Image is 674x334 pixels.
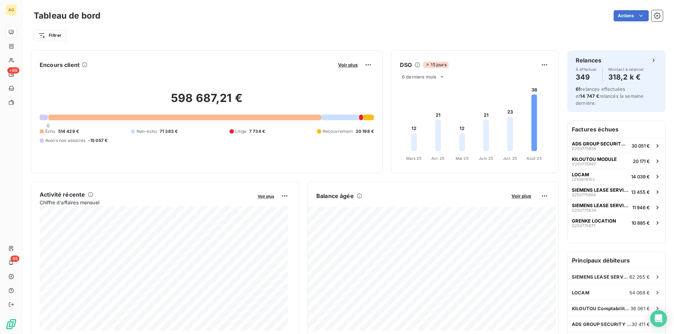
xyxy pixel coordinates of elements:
[650,310,667,327] div: Open Intercom Messenger
[40,199,253,206] span: Chiffre d'affaires mensuel
[258,194,274,199] span: Voir plus
[11,255,19,262] span: 45
[608,67,644,71] span: Montant à relancer
[511,193,531,199] span: Voir plus
[572,156,617,162] span: KILOUTOU MODULE
[576,86,581,92] span: 61
[568,121,665,138] h6: Factures échues
[431,156,444,161] tspan: Avr. 25
[88,137,107,144] span: -15 057 €
[572,208,596,212] span: D250775634
[568,215,665,230] button: GRENKE LOCATIONG25077587710 885 €
[572,290,589,295] span: LOCAM
[576,86,643,106] span: relances effectuées et relancés la semaine dernière.
[45,128,55,135] span: Échu
[632,205,650,210] span: 11 946 €
[34,30,66,41] button: Filtrer
[423,62,448,68] span: 15 jours
[40,61,80,69] h6: Encours client
[572,274,629,280] span: SIEMENS LEASE SERVICES
[568,184,665,199] button: SIEMENS LEASE SERVICESS25077586413 455 €
[629,274,650,280] span: 62 265 €
[629,290,650,295] span: 54 068 €
[572,306,630,311] span: KILOUTOU Comptabilité fournisseur
[503,156,517,161] tspan: Juil. 25
[406,156,422,161] tspan: Mars 25
[34,9,100,22] h3: Tableau de bord
[316,192,354,200] h6: Balance âgée
[572,177,595,182] span: L250876153
[572,146,596,151] span: D250775858
[456,156,469,161] tspan: Mai 25
[576,56,601,64] h6: Relances
[45,137,85,144] span: Avoirs non associés
[58,128,79,135] span: 514 429 €
[568,169,665,184] button: LOCAML25087615314 039 €
[479,156,493,161] tspan: Juin 25
[356,128,374,135] span: 20 198 €
[633,158,650,164] span: 20 171 €
[632,220,650,226] span: 10 885 €
[6,4,17,15] div: AG
[509,193,533,199] button: Voir plus
[338,62,358,68] span: Voir plus
[572,162,596,166] span: V250775897
[630,306,650,311] span: 36 061 €
[7,67,19,74] span: +99
[572,218,616,224] span: GRENKE LOCATION
[6,69,16,80] a: +99
[576,71,597,83] h4: 349
[632,321,650,327] span: 30 411 €
[6,319,17,330] img: Logo LeanPay
[256,193,276,199] button: Voir plus
[40,91,374,112] h2: 598 687,21 €
[572,193,596,197] span: S250775864
[568,153,665,169] button: KILOUTOU MODULEV25077589720 171 €
[402,74,436,80] span: 6 derniers mois
[572,203,629,208] span: SIEMENS LEASE SERVICES
[572,141,629,146] span: ADS GROUP SECURITY G.C.
[572,172,589,177] span: LOCAM
[608,71,644,83] h4: 318,2 k €
[568,199,665,215] button: SIEMENS LEASE SERVICESD25077563411 946 €
[40,190,85,199] h6: Activité récente
[47,123,49,128] span: 0
[323,128,353,135] span: Recouvrement
[400,61,412,69] h6: DSO
[572,321,632,327] span: ADS GROUP SECURITY G.C.
[160,128,178,135] span: 71 383 €
[572,224,595,228] span: G250775877
[249,128,265,135] span: 7 734 €
[631,174,650,179] span: 14 039 €
[568,138,665,153] button: ADS GROUP SECURITY G.C.D25077585830 051 €
[631,189,650,195] span: 13 455 €
[336,62,360,68] button: Voir plus
[580,93,599,99] span: 14 747 €
[137,128,157,135] span: Non-échu
[235,128,246,135] span: Litige
[527,156,542,161] tspan: Août 25
[614,10,649,21] button: Actions
[576,67,597,71] span: À effectuer
[632,143,650,149] span: 30 051 €
[568,252,665,269] h6: Principaux débiteurs
[572,187,628,193] span: SIEMENS LEASE SERVICES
